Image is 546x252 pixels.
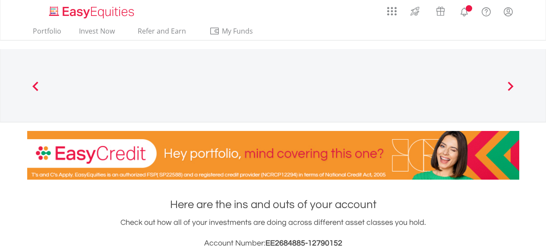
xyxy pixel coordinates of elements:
a: AppsGrid [382,2,402,16]
img: thrive-v2.svg [408,4,422,18]
span: EE2684885-12790152 [265,239,342,247]
div: Check out how all of your investments are doing across different asset classes you hold. [27,217,519,249]
a: Refer and Earn [129,27,195,40]
img: EasyEquities_Logo.png [47,5,138,19]
a: Vouchers [428,2,453,18]
img: EasyCredit Promotion Banner [27,131,519,180]
span: Refer and Earn [138,26,186,36]
a: FAQ's and Support [475,2,497,19]
img: grid-menu-icon.svg [387,6,397,16]
a: Invest Now [76,27,118,40]
span: My Funds [209,25,266,37]
img: vouchers-v2.svg [433,4,448,18]
h1: Here are the ins and outs of your account [27,197,519,212]
a: Portfolio [29,27,65,40]
a: Notifications [453,2,475,19]
h3: Account Number: [27,237,519,249]
a: My Profile [497,2,519,21]
a: Home page [46,2,138,19]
